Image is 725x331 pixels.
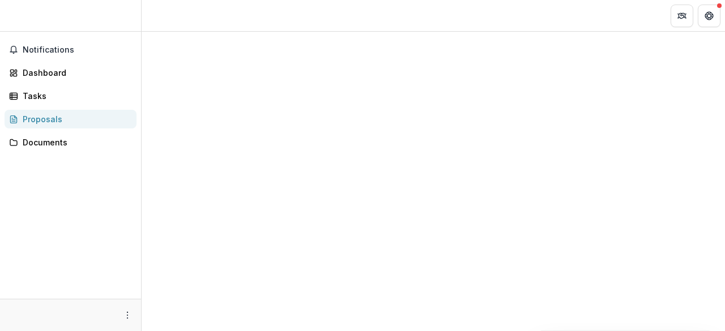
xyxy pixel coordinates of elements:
[5,87,137,105] a: Tasks
[23,90,127,102] div: Tasks
[5,133,137,152] a: Documents
[5,41,137,59] button: Notifications
[5,63,137,82] a: Dashboard
[5,110,137,128] a: Proposals
[23,67,127,79] div: Dashboard
[23,45,132,55] span: Notifications
[23,113,127,125] div: Proposals
[671,5,693,27] button: Partners
[121,308,134,322] button: More
[698,5,720,27] button: Get Help
[23,136,127,148] div: Documents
